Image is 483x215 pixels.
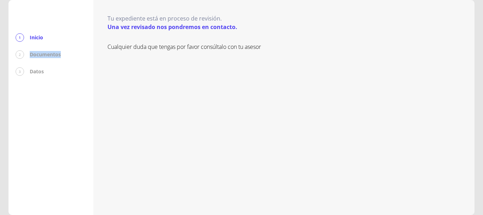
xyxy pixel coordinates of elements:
[107,23,237,31] p: Una vez revisado nos pondremos en contacto.
[107,14,237,23] p: Tu expediente está en proceso de revisión.
[30,34,43,41] p: Inicio
[30,68,44,75] p: Datos
[30,51,61,58] p: Documentos
[16,50,24,59] div: 2
[16,67,24,76] div: 3
[107,43,460,51] p: Cualquier duda que tengas por favor consúltalo con tu asesor
[16,33,24,42] div: 1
